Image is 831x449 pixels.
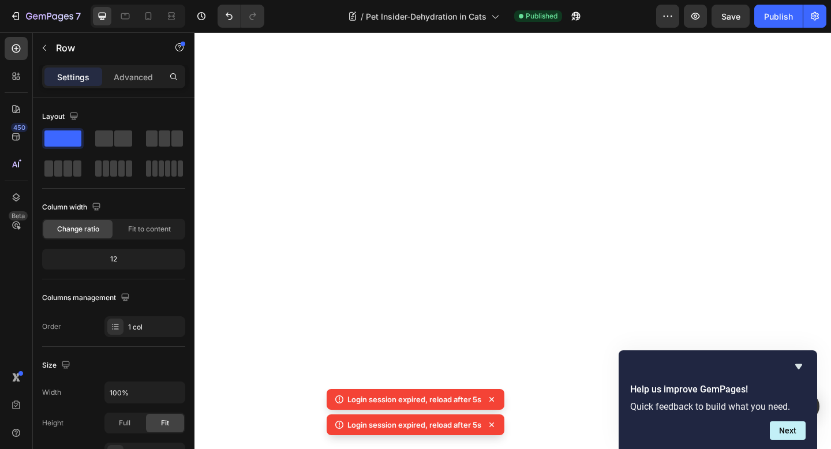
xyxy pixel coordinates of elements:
span: / [361,10,364,23]
span: Published [526,11,557,21]
span: Change ratio [57,224,99,234]
button: Hide survey [792,360,806,373]
div: 12 [44,251,183,267]
p: Login session expired, reload after 5s [347,394,481,405]
span: Save [721,12,740,21]
div: Publish [764,10,793,23]
div: Size [42,358,73,373]
iframe: Design area [194,32,831,449]
div: Order [42,321,61,332]
p: Quick feedback to build what you need. [630,401,806,412]
p: Row [56,41,154,55]
div: Beta [9,211,28,220]
h2: Help us improve GemPages! [630,383,806,396]
div: 1 col [128,322,182,332]
div: 450 [11,123,28,132]
div: Column width [42,200,103,215]
button: Publish [754,5,803,28]
div: Columns management [42,290,132,306]
div: Undo/Redo [218,5,264,28]
p: Login session expired, reload after 5s [347,419,481,431]
button: Save [712,5,750,28]
input: Auto [105,382,185,403]
p: Settings [57,71,89,83]
p: Advanced [114,71,153,83]
div: Width [42,387,61,398]
span: Fit to content [128,224,171,234]
div: Layout [42,109,81,125]
div: Help us improve GemPages! [630,360,806,440]
span: Fit [161,418,169,428]
span: Pet Insider-Dehydration in Cats [366,10,486,23]
p: 7 [76,9,81,23]
div: Height [42,418,63,428]
span: Full [119,418,130,428]
button: 7 [5,5,86,28]
button: Next question [770,421,806,440]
